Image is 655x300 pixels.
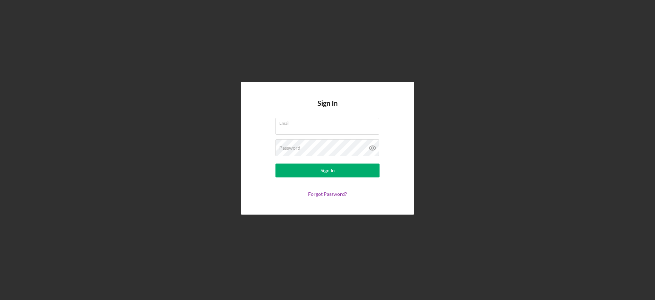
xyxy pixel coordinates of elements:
button: Sign In [275,164,380,177]
h4: Sign In [317,99,338,118]
label: Email [279,118,379,126]
div: Sign In [321,164,335,177]
a: Forgot Password? [308,191,347,197]
label: Password [279,145,300,151]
